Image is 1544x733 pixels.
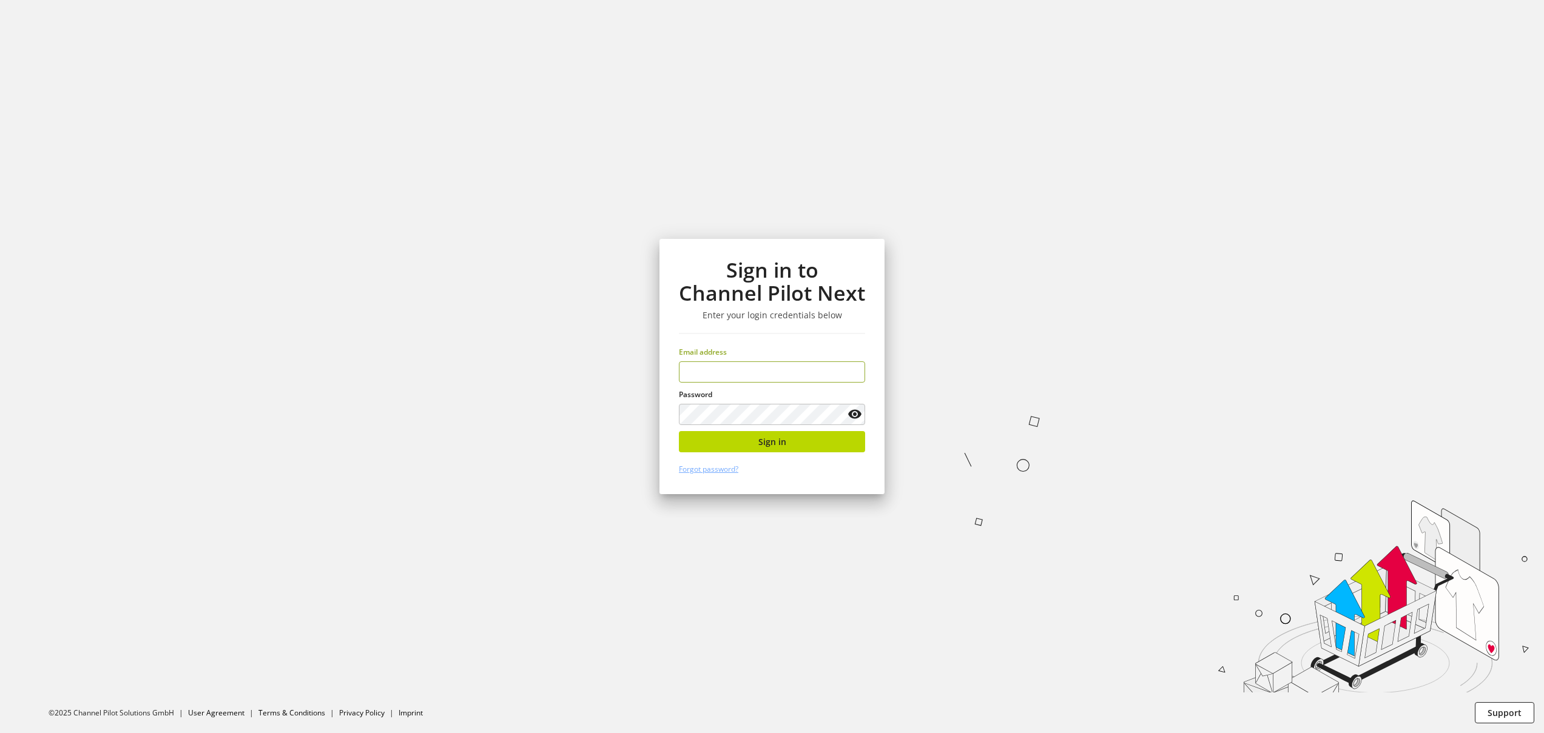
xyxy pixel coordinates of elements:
[339,708,385,718] a: Privacy Policy
[679,464,738,474] a: Forgot password?
[188,708,244,718] a: User Agreement
[399,708,423,718] a: Imprint
[679,310,865,321] h3: Enter your login credentials below
[679,431,865,452] button: Sign in
[1488,706,1522,719] span: Support
[1475,702,1534,723] button: Support
[679,347,727,357] span: Email address
[679,389,712,400] span: Password
[679,258,865,305] h1: Sign in to Channel Pilot Next
[758,435,786,448] span: Sign in
[49,708,188,718] li: ©2025 Channel Pilot Solutions GmbH
[258,708,325,718] a: Terms & Conditions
